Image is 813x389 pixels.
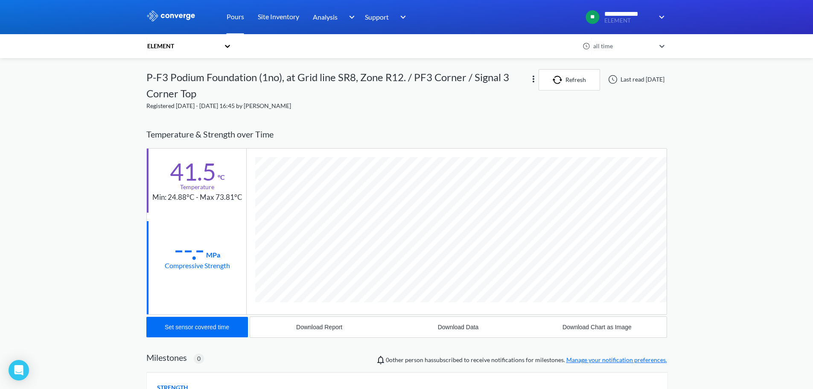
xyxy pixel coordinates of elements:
span: Analysis [313,12,338,22]
div: all time [591,41,655,51]
button: Download Report [250,317,389,337]
div: Open Intercom Messenger [9,360,29,380]
span: Support [365,12,389,22]
img: downArrow.svg [653,12,667,22]
div: --.- [174,239,204,260]
img: icon-refresh.svg [553,76,565,84]
button: Download Chart as Image [527,317,666,337]
span: person has subscribed to receive notifications for milestones. [386,355,667,365]
div: Download Chart as Image [562,324,632,331]
span: ELEMENT [604,18,653,24]
div: 41.5 [170,161,216,182]
span: Registered [DATE] - [DATE] 16:45 by [PERSON_NAME] [146,102,291,109]
div: Download Data [438,324,479,331]
div: Temperature [180,182,214,192]
button: Download Data [389,317,527,337]
div: P-F3 Podium Foundation (1no), at Grid line SR8, Zone R12. / PF3 Corner / Signal 3 Corner Top [146,69,529,101]
img: logo_ewhite.svg [146,10,196,21]
div: Min: 24.88°C - Max 73.81°C [152,192,242,203]
span: 0 [197,354,201,363]
div: Last read [DATE] [603,74,667,85]
div: Set sensor covered time [165,324,229,331]
a: Manage your notification preferences. [566,356,667,363]
div: Compressive Strength [165,260,230,271]
button: Set sensor covered time [146,317,248,337]
div: ELEMENT [146,41,220,51]
span: 0 other [386,356,404,363]
button: Refresh [539,69,600,91]
div: Download Report [296,324,342,331]
img: downArrow.svg [343,12,357,22]
img: icon-clock.svg [583,42,590,50]
img: downArrow.svg [395,12,408,22]
img: more.svg [528,74,539,84]
h2: Milestones [146,352,187,363]
img: notifications-icon.svg [376,355,386,365]
div: Temperature & Strength over Time [146,121,667,148]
